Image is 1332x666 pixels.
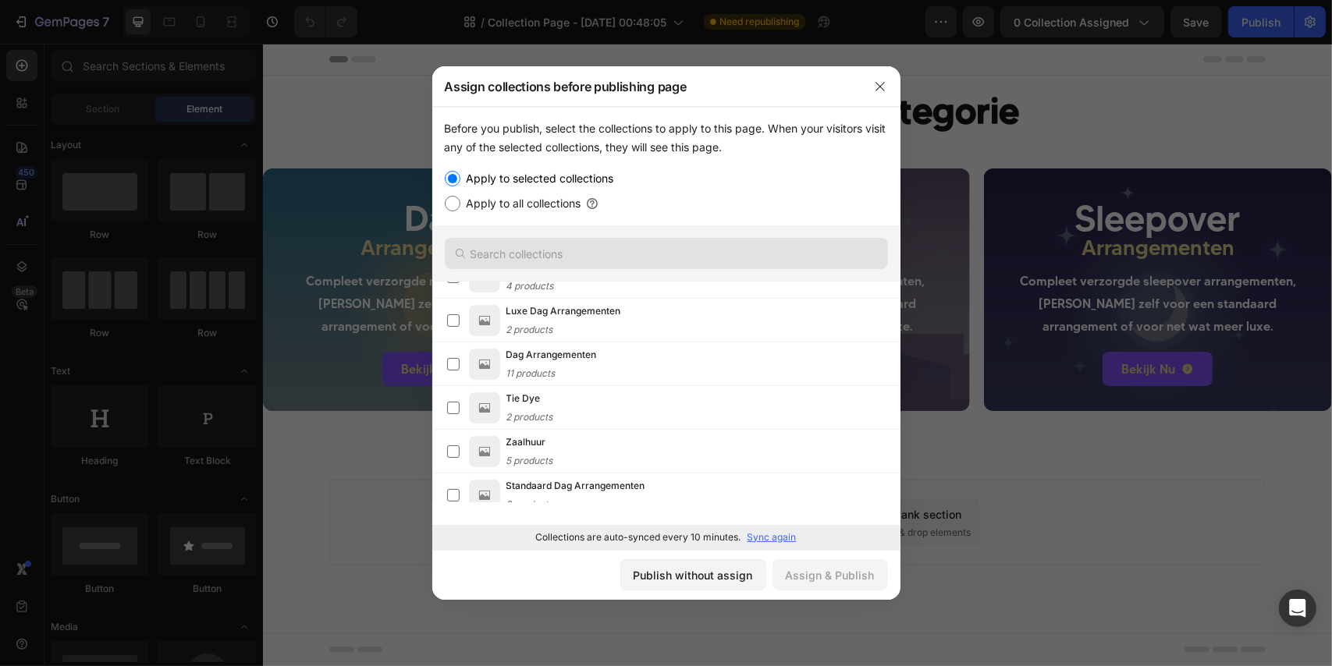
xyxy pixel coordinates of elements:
span: then drag & drop elements [591,482,708,496]
span: from URL or image [487,482,570,496]
p: Bekijk Nu [138,314,192,337]
span: favoriete [420,38,598,90]
span: Compleet verzorgde sleepover arrangementen, [PERSON_NAME] zelf voor een standaard arrangement of ... [757,229,1033,290]
span: Luxe Dag Arrangementen [506,303,621,319]
h2: Dag [25,150,323,200]
p: Arrangementen [748,186,1043,224]
div: Generate layout [489,462,571,479]
h2: Avond [387,150,681,200]
a: Bekijk Nu [840,308,950,343]
p: Bekijk Nu [858,314,912,337]
img: product-img [469,480,500,511]
button: Publish without assign [620,559,766,590]
span: Add section [498,427,572,444]
span: inspired by CRO experts [359,482,466,496]
span: Tie Dye [506,391,541,406]
a: Bekijk Nu [119,308,229,343]
p: Bekijk Nu [498,314,552,337]
div: Add blank section [603,462,698,479]
label: Apply to selected collections [460,169,614,188]
button: Assign & Publish [773,559,888,590]
img: product-img [469,436,500,467]
div: Before you publish, select the collections to apply to this page. When your visitors visit any of... [445,119,888,157]
div: Assign collections before publishing page [432,66,860,107]
span: Compleet verzorgde middag arrangementen, [PERSON_NAME] zelf voor een standaard arrangement of voo... [43,229,306,290]
span: Compleet verzorgde avond arrangementen, [PERSON_NAME] zelf voor een standaard arrangement of voor... [407,229,662,290]
span: 11 products [506,367,556,379]
p: Collections are auto-synced every 10 minutes. [536,530,741,544]
a: Bekijk Nu [479,308,589,343]
span: 2 products [506,411,553,423]
img: product-img [469,392,500,423]
p: Arrangementen [27,186,321,224]
span: 9 products [506,498,553,510]
span: Dag Arrangementen [506,347,597,363]
img: product-img [469,349,500,380]
label: Apply to all collections [460,194,581,213]
p: Arrangementen [389,186,680,224]
span: 5 products [506,455,553,466]
span: 4 products [506,280,554,292]
div: Choose templates [367,462,461,479]
img: product-img [469,305,500,336]
div: Publish without assign [634,567,753,583]
span: 2 products [506,324,553,335]
h2: Sleepover [746,150,1044,200]
p: Sync again [748,530,797,544]
span: Standaard Dag Arrangementen [506,478,645,494]
div: Open Intercom Messenger [1279,590,1316,627]
div: Assign & Publish [786,567,875,583]
input: Search collections [445,238,888,269]
span: Zaalhuur [506,434,546,450]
